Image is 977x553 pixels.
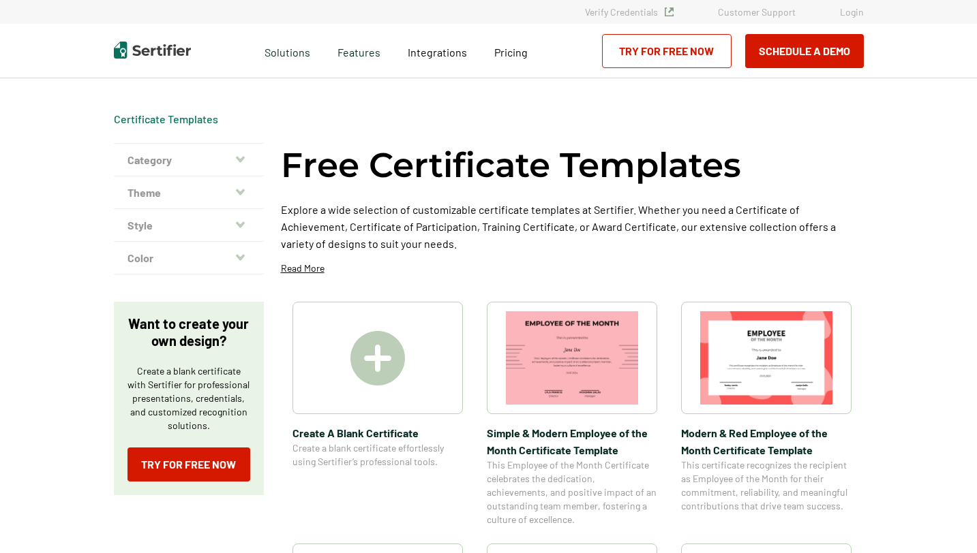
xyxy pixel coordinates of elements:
span: Create A Blank Certificate [292,424,463,441]
a: Customer Support [718,6,796,18]
div: Breadcrumb [114,112,218,126]
a: Try for Free Now [602,34,732,68]
p: Read More [281,262,325,275]
p: Explore a wide selection of customizable certificate templates at Sertifier. Whether you need a C... [281,201,864,252]
button: Style [114,209,264,242]
img: Create A Blank Certificate [350,331,405,385]
span: Pricing [494,46,528,59]
h1: Free Certificate Templates [281,143,741,187]
a: Integrations [408,42,467,59]
a: Certificate Templates [114,112,218,125]
a: Verify Credentials [585,6,674,18]
span: This certificate recognizes the recipient as Employee of the Month for their commitment, reliabil... [681,458,852,513]
span: Solutions [265,42,310,59]
span: Simple & Modern Employee of the Month Certificate Template [487,424,657,458]
span: Integrations [408,46,467,59]
img: Modern & Red Employee of the Month Certificate Template [700,311,832,405]
a: Modern & Red Employee of the Month Certificate TemplateModern & Red Employee of the Month Certifi... [681,302,852,526]
img: Simple & Modern Employee of the Month Certificate Template [506,311,638,405]
a: Try for Free Now [127,447,250,481]
span: Modern & Red Employee of the Month Certificate Template [681,424,852,458]
a: Simple & Modern Employee of the Month Certificate TemplateSimple & Modern Employee of the Month C... [487,302,657,526]
span: Create a blank certificate effortlessly using Sertifier’s professional tools. [292,441,463,469]
span: Features [337,42,380,59]
span: This Employee of the Month Certificate celebrates the dedication, achievements, and positive impa... [487,458,657,526]
img: Verified [665,7,674,16]
a: Login [840,6,864,18]
button: Color [114,242,264,274]
span: Certificate Templates [114,112,218,126]
p: Want to create your own design? [127,315,250,349]
button: Theme [114,176,264,209]
p: Create a blank certificate with Sertifier for professional presentations, credentials, and custom... [127,364,250,432]
a: Pricing [494,42,528,59]
img: Sertifier | Digital Credentialing Platform [114,42,191,59]
button: Category [114,144,264,176]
